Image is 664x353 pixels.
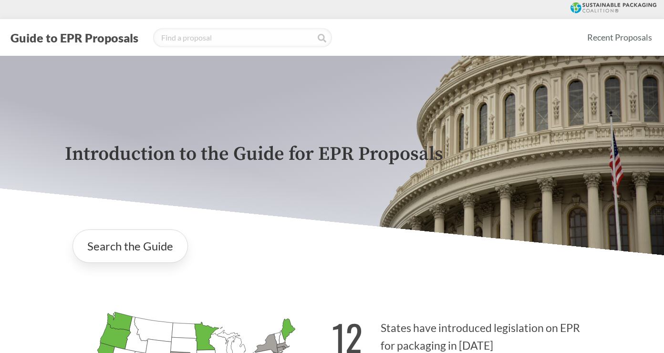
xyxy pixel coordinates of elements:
a: Recent Proposals [583,27,656,48]
button: Guide to EPR Proposals [8,30,141,45]
p: Introduction to the Guide for EPR Proposals [65,144,599,165]
input: Find a proposal [153,28,332,47]
a: Search the Guide [73,229,188,263]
